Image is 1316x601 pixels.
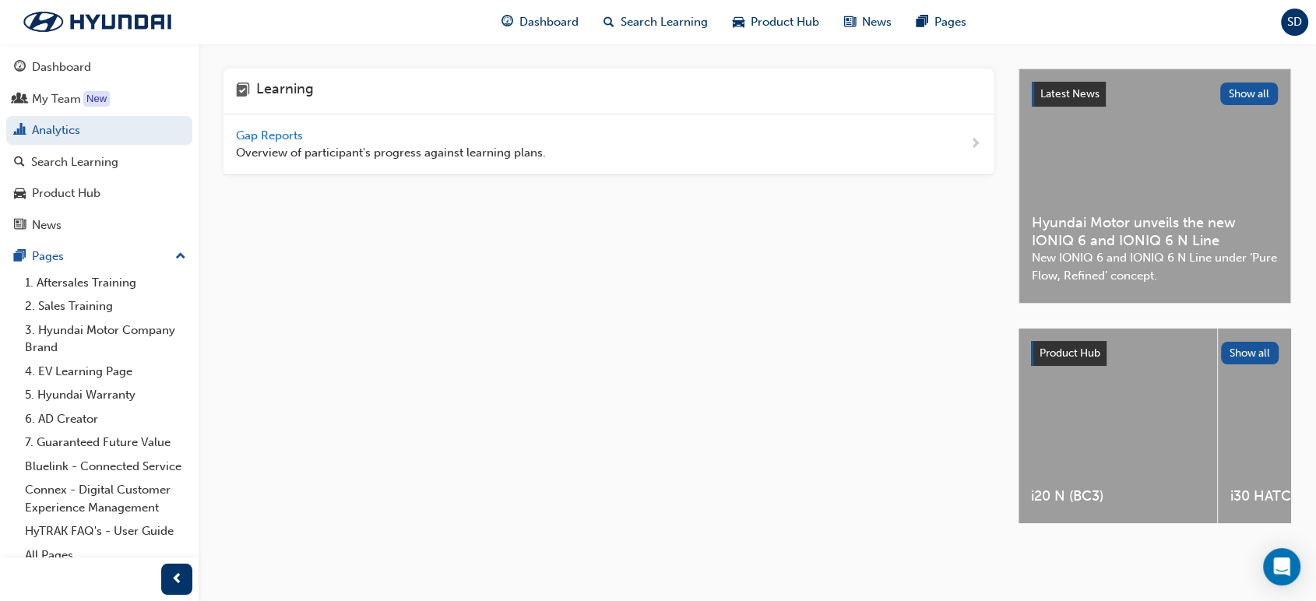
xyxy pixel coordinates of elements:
[32,216,62,234] div: News
[1032,214,1278,249] span: Hyundai Motor unveils the new IONIQ 6 and IONIQ 6 N Line
[19,478,192,519] a: Connex - Digital Customer Experience Management
[19,407,192,431] a: 6. AD Creator
[32,248,64,265] div: Pages
[8,5,187,38] img: Trak
[591,6,720,38] a: search-iconSearch Learning
[19,519,192,543] a: HyTRAK FAQ's - User Guide
[6,85,192,114] a: My Team
[14,156,25,170] span: search-icon
[19,318,192,360] a: 3. Hyundai Motor Company Brand
[904,6,979,38] a: pages-iconPages
[14,219,26,233] span: news-icon
[1031,341,1279,366] a: Product HubShow all
[256,81,314,101] h4: Learning
[83,91,110,107] div: Tooltip anchor
[844,12,856,32] span: news-icon
[1221,342,1279,364] button: Show all
[603,12,614,32] span: search-icon
[19,543,192,568] a: All Pages
[1019,329,1217,523] a: i20 N (BC3)
[6,211,192,240] a: News
[751,13,819,31] span: Product Hub
[14,250,26,264] span: pages-icon
[19,271,192,295] a: 1. Aftersales Training
[6,148,192,177] a: Search Learning
[1031,487,1205,505] span: i20 N (BC3)
[1220,83,1279,105] button: Show all
[6,242,192,271] button: Pages
[175,247,186,267] span: up-icon
[519,13,579,31] span: Dashboard
[1263,548,1300,585] div: Open Intercom Messenger
[501,12,513,32] span: guage-icon
[14,187,26,201] span: car-icon
[917,12,928,32] span: pages-icon
[6,53,192,82] a: Dashboard
[6,116,192,145] a: Analytics
[236,81,250,101] span: learning-icon
[14,124,26,138] span: chart-icon
[31,153,118,171] div: Search Learning
[32,90,81,108] div: My Team
[969,135,981,154] span: next-icon
[1019,69,1291,304] a: Latest NewsShow allHyundai Motor unveils the new IONIQ 6 and IONIQ 6 N LineNew IONIQ 6 and IONIQ ...
[19,383,192,407] a: 5. Hyundai Warranty
[1032,249,1278,284] span: New IONIQ 6 and IONIQ 6 N Line under ‘Pure Flow, Refined’ concept.
[489,6,591,38] a: guage-iconDashboard
[223,114,994,175] a: Gap Reports Overview of participant's progress against learning plans.next-icon
[19,294,192,318] a: 2. Sales Training
[14,93,26,107] span: people-icon
[6,50,192,242] button: DashboardMy TeamAnalyticsSearch LearningProduct HubNews
[32,58,91,76] div: Dashboard
[19,431,192,455] a: 7. Guaranteed Future Value
[6,179,192,208] a: Product Hub
[171,570,183,589] span: prev-icon
[236,144,546,162] span: Overview of participant's progress against learning plans.
[934,13,966,31] span: Pages
[14,61,26,75] span: guage-icon
[720,6,832,38] a: car-iconProduct Hub
[832,6,904,38] a: news-iconNews
[733,12,744,32] span: car-icon
[236,128,306,142] span: Gap Reports
[862,13,892,31] span: News
[19,455,192,479] a: Bluelink - Connected Service
[19,360,192,384] a: 4. EV Learning Page
[1040,346,1100,360] span: Product Hub
[1040,87,1100,100] span: Latest News
[32,185,100,202] div: Product Hub
[1032,82,1278,107] a: Latest NewsShow all
[1281,9,1308,36] button: SD
[621,13,708,31] span: Search Learning
[1287,13,1302,31] span: SD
